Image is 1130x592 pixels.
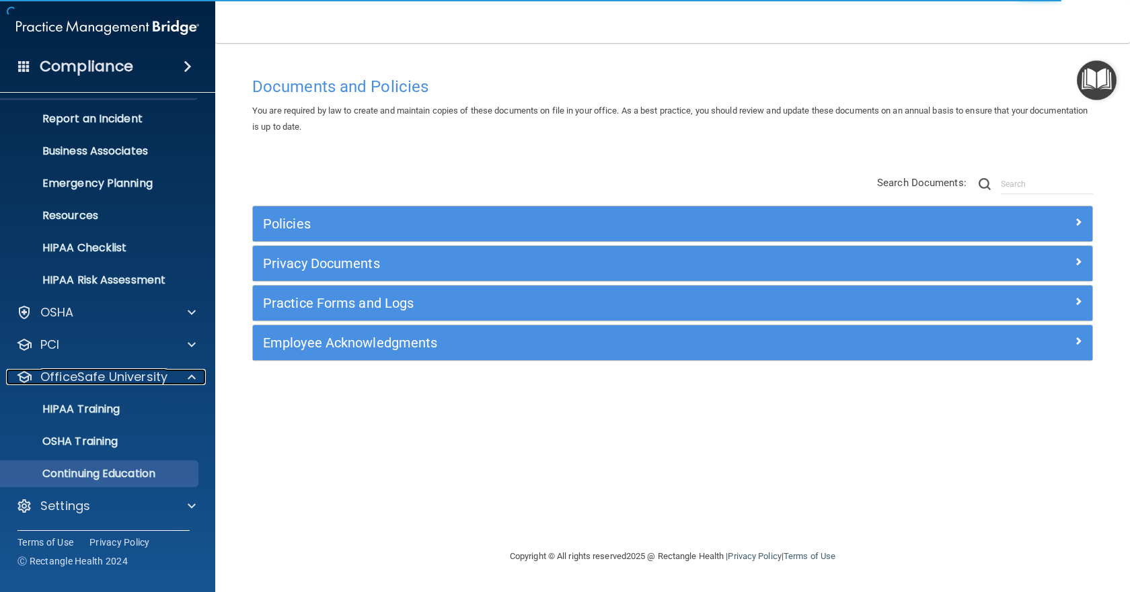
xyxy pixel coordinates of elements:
span: Search Documents: [877,177,967,189]
a: OfficeSafe University [16,369,196,385]
p: OSHA [40,304,74,321]
a: Privacy Documents [263,253,1082,274]
img: ic-search.3b580494.png [979,178,991,190]
p: HIPAA Checklist [9,241,192,255]
button: Open Resource Center [1077,60,1117,100]
p: Report an Incident [9,112,192,126]
p: Emergency Planning [9,177,192,190]
p: HIPAA Training [9,403,120,416]
a: Settings [16,498,196,514]
p: Settings [40,498,90,514]
p: OSHA Training [9,435,118,448]
a: Privacy Policy [89,536,150,549]
h5: Privacy Documents [263,256,872,271]
p: OfficeSafe University [40,369,167,385]
a: Terms of Use [17,536,73,549]
a: Terms of Use [784,551,835,561]
a: PCI [16,337,196,353]
a: Policies [263,213,1082,235]
p: HIPAA Risk Assessment [9,273,192,287]
a: Privacy Policy [728,551,781,561]
p: PCI [40,337,59,353]
input: Search [1001,174,1093,194]
div: Copyright © All rights reserved 2025 @ Rectangle Health | | [427,535,918,578]
a: Practice Forms and Logs [263,292,1082,314]
p: Continuing Education [9,467,192,480]
h5: Policies [263,216,872,231]
h4: Compliance [40,57,133,76]
span: Ⓒ Rectangle Health 2024 [17,554,128,568]
h4: Documents and Policies [252,78,1093,95]
h5: Employee Acknowledgments [263,335,872,350]
h5: Practice Forms and Logs [263,296,872,310]
span: You are required by law to create and maintain copies of these documents on file in your office. ... [252,105,1088,132]
img: PMB logo [16,14,199,41]
p: Resources [9,209,192,222]
a: OSHA [16,304,196,321]
p: Business Associates [9,144,192,158]
iframe: Drift Widget Chat Controller [897,497,1114,550]
a: Employee Acknowledgments [263,332,1082,353]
